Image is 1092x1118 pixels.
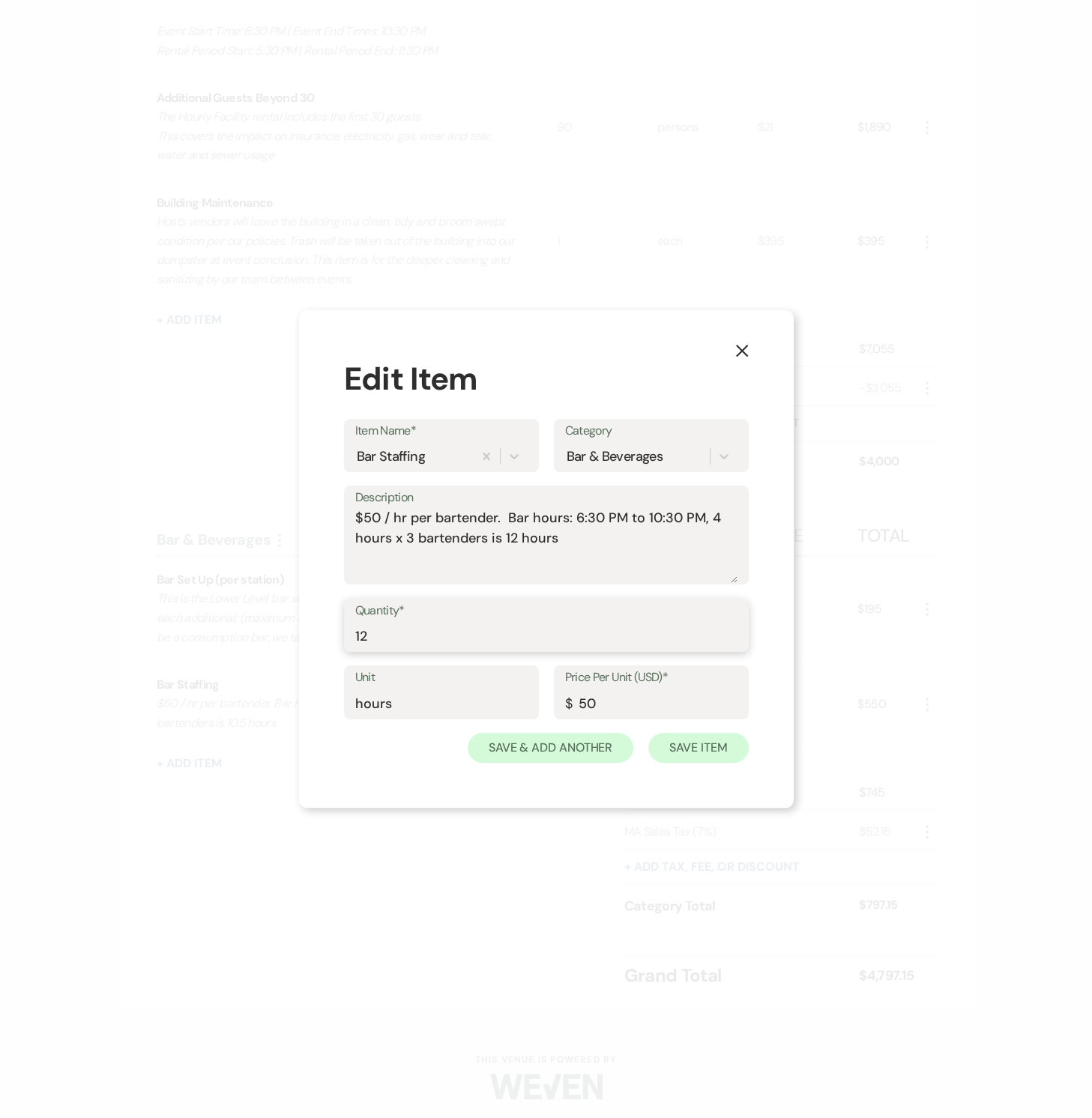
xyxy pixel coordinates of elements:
[355,600,737,622] label: Quantity*
[355,667,528,689] label: Unit
[357,446,425,466] div: Bar Staffing
[565,420,737,442] label: Category
[355,420,528,442] label: Item Name*
[468,733,634,763] button: Save & Add Another
[355,508,737,583] textarea: $50 / hr per bartender. Bar hours: 6:30 PM to 10:30 PM, 4 hours x 3 bartenders is 12 hours
[565,694,572,714] div: $
[344,355,749,402] div: Edit Item
[648,733,748,763] button: Save Item
[565,667,737,689] label: Price Per Unit (USD)*
[355,487,737,509] label: Description
[567,446,663,466] div: Bar & Beverages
